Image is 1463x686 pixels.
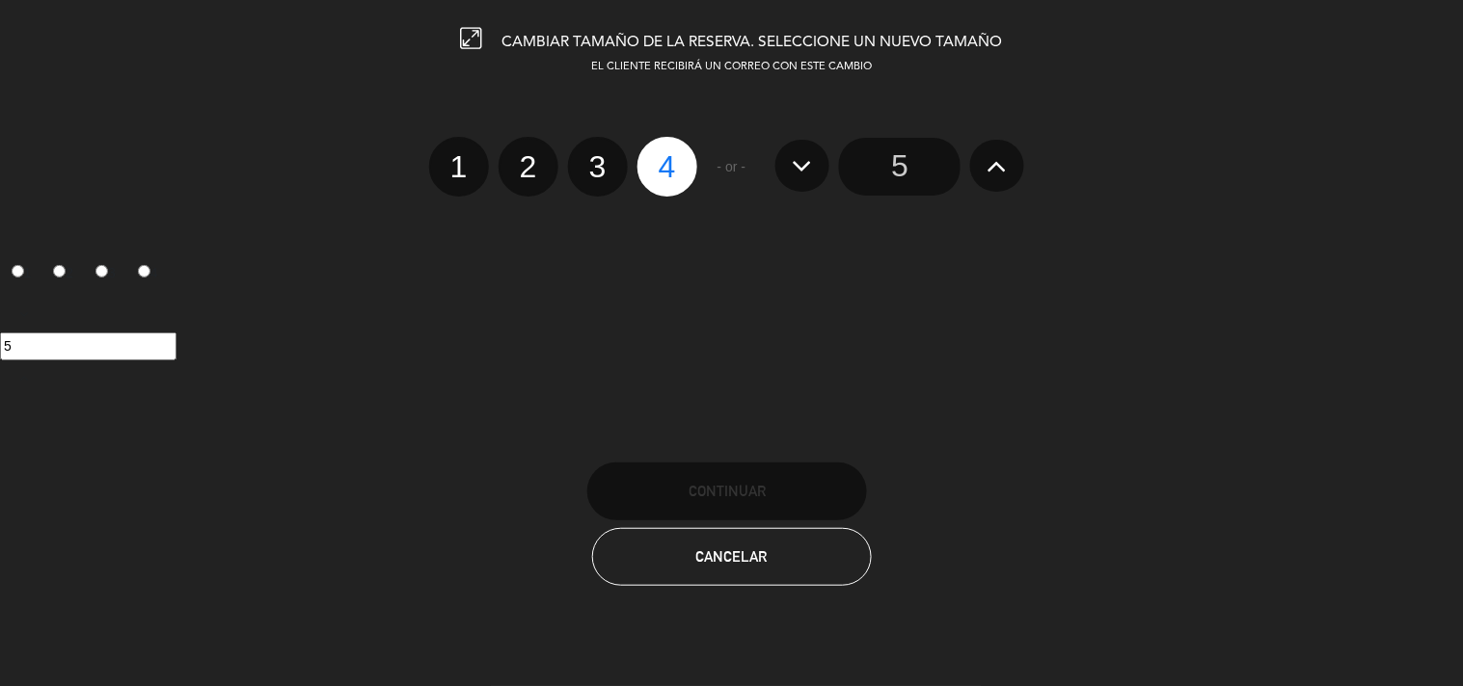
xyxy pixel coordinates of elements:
label: 3 [568,137,628,197]
span: Continuar [689,483,766,499]
input: 2 [53,265,66,277]
button: Continuar [587,462,867,520]
span: Cancelar [696,548,768,565]
button: Cancelar [592,528,872,586]
label: 1 [429,137,489,197]
label: 4 [637,137,697,197]
label: 2 [499,137,558,197]
span: CAMBIAR TAMAÑO DE LA RESERVA. SELECCIONE UN NUEVO TAMAÑO [502,35,1003,50]
span: - or - [718,156,746,178]
input: 4 [138,265,150,277]
span: EL CLIENTE RECIBIRÁ UN CORREO CON ESTE CAMBIO [591,62,872,72]
label: 4 [126,257,169,290]
label: 2 [42,257,85,290]
input: 1 [12,265,24,277]
input: 3 [95,265,108,277]
label: 3 [85,257,127,290]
